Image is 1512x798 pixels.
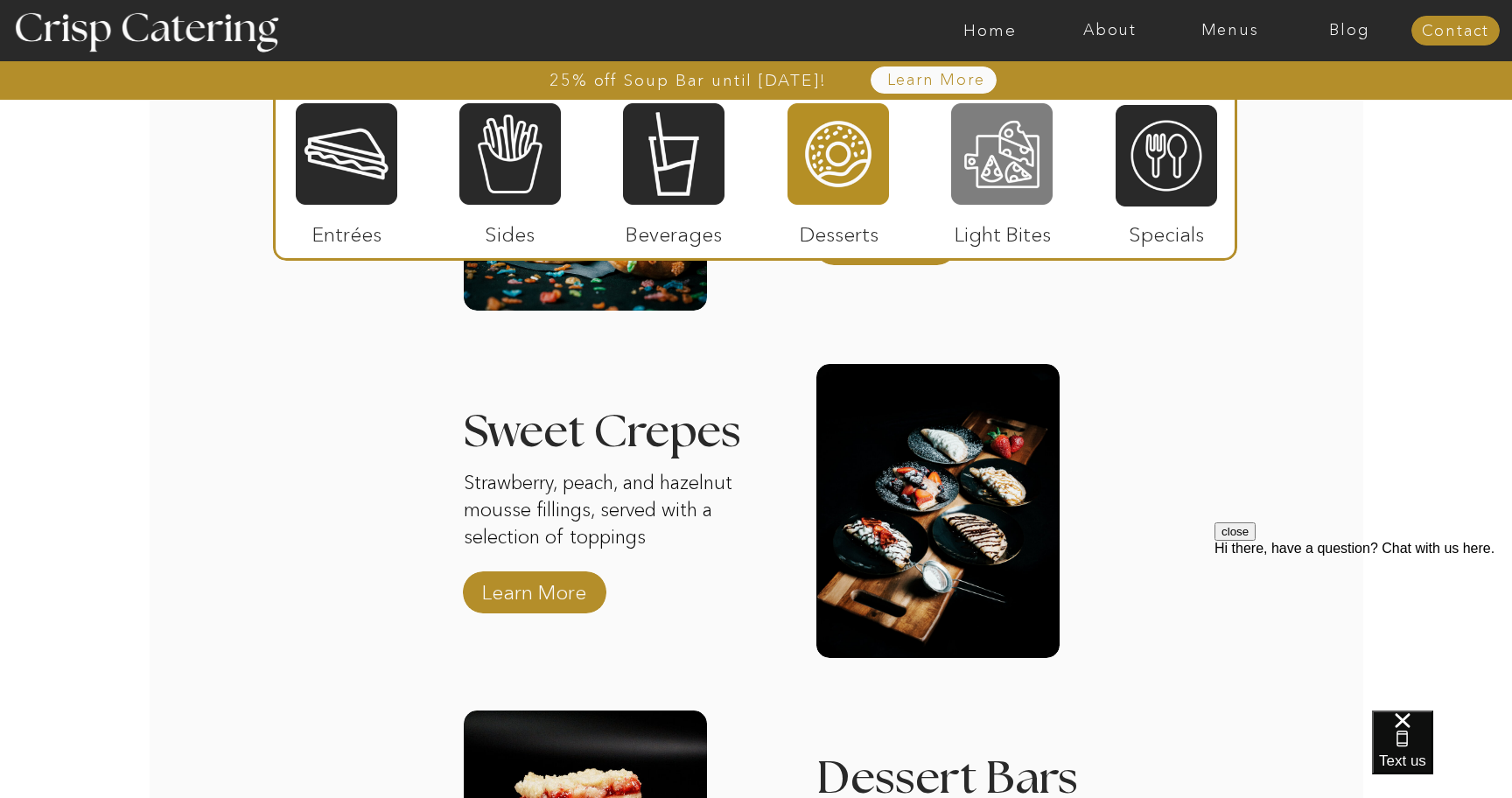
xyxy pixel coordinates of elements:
a: Learn More [476,563,592,613]
p: Desserts [780,205,897,255]
a: Learn More [827,214,943,265]
p: Entrées [289,205,405,255]
a: About [1050,22,1170,39]
h3: Dessert Bars [816,756,1081,778]
p: Light Bites [944,205,1060,255]
a: Home [930,22,1050,39]
a: Learn More [846,72,1025,89]
h3: Sweet Crepes [464,409,786,455]
a: Menus [1170,22,1290,39]
p: Strawberry, peach, and hazelnut mousse fillings, served with a selection of toppings [464,470,751,554]
a: 25% off Soup Bar until [DATE]! [486,72,890,89]
a: Blog [1290,22,1410,39]
p: Beverages [615,205,731,255]
a: Contact [1411,23,1500,40]
p: Sides [451,205,568,255]
iframe: podium webchat widget prompt [1214,522,1512,732]
p: Specials [1108,205,1224,255]
iframe: podium webchat widget bubble [1372,710,1512,798]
